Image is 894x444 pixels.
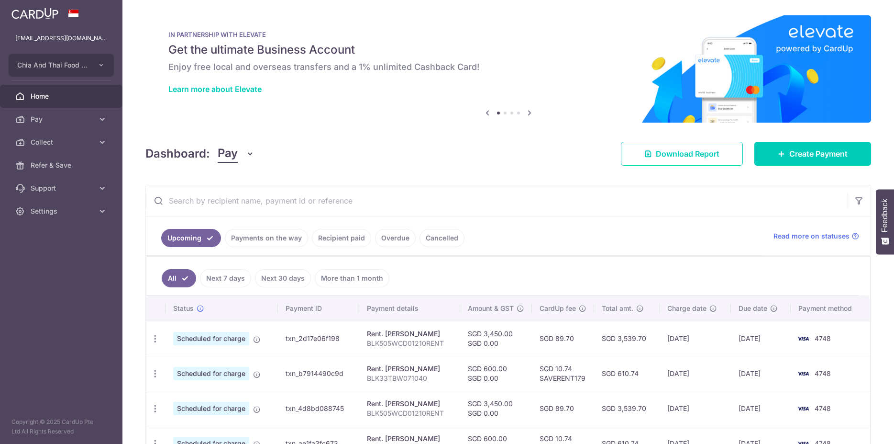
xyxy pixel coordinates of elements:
[367,329,453,339] div: Rent. [PERSON_NAME]
[460,391,532,426] td: SGD 3,450.00 SGD 0.00
[15,34,107,43] p: [EMAIL_ADDRESS][DOMAIN_NAME]
[278,296,359,321] th: Payment ID
[789,148,848,159] span: Create Payment
[876,189,894,254] button: Feedback - Show survey
[656,148,719,159] span: Download Report
[815,404,831,412] span: 4748
[731,391,791,426] td: [DATE]
[367,374,453,383] p: BLK33TBW071040
[532,321,594,356] td: SGD 89.70
[367,409,453,418] p: BLK505WCD01210RENT
[173,367,249,380] span: Scheduled for charge
[773,231,859,241] a: Read more on statuses
[278,391,359,426] td: txn_4d8bd088745
[419,229,464,247] a: Cancelled
[532,356,594,391] td: SGD 10.74 SAVERENT179
[881,199,889,232] span: Feedback
[315,269,389,287] a: More than 1 month
[594,356,660,391] td: SGD 610.74
[225,229,308,247] a: Payments on the way
[168,84,262,94] a: Learn more about Elevate
[594,321,660,356] td: SGD 3,539.70
[815,369,831,377] span: 4748
[532,391,594,426] td: SGD 89.70
[660,321,731,356] td: [DATE]
[31,114,94,124] span: Pay
[168,31,848,38] p: IN PARTNERSHIP WITH ELEVATE
[667,304,706,313] span: Charge date
[173,332,249,345] span: Scheduled for charge
[145,15,871,123] img: Renovation banner
[162,269,196,287] a: All
[145,145,210,162] h4: Dashboard:
[602,304,633,313] span: Total amt.
[359,296,460,321] th: Payment details
[731,321,791,356] td: [DATE]
[17,60,88,70] span: Chia And Thai Food Supplies Pte Ltd
[460,321,532,356] td: SGD 3,450.00 SGD 0.00
[11,8,58,19] img: CardUp
[794,333,813,344] img: Bank Card
[754,142,871,166] a: Create Payment
[594,391,660,426] td: SGD 3,539.70
[31,137,94,147] span: Collect
[173,402,249,415] span: Scheduled for charge
[168,61,848,73] h6: Enjoy free local and overseas transfers and a 1% unlimited Cashback Card!
[367,364,453,374] div: Rent. [PERSON_NAME]
[660,391,731,426] td: [DATE]
[31,160,94,170] span: Refer & Save
[773,231,850,241] span: Read more on statuses
[31,183,94,193] span: Support
[375,229,416,247] a: Overdue
[200,269,251,287] a: Next 7 days
[621,142,743,166] a: Download Report
[367,399,453,409] div: Rent. [PERSON_NAME]
[9,54,114,77] button: Chia And Thai Food Supplies Pte Ltd
[31,91,94,101] span: Home
[312,229,371,247] a: Recipient paid
[146,185,848,216] input: Search by recipient name, payment id or reference
[468,304,514,313] span: Amount & GST
[278,356,359,391] td: txn_b7914490c9d
[168,42,848,57] h5: Get the ultimate Business Account
[460,356,532,391] td: SGD 600.00 SGD 0.00
[161,229,221,247] a: Upcoming
[218,145,238,163] span: Pay
[31,206,94,216] span: Settings
[731,356,791,391] td: [DATE]
[255,269,311,287] a: Next 30 days
[367,434,453,444] div: Rent. [PERSON_NAME]
[791,296,870,321] th: Payment method
[218,145,254,163] button: Pay
[739,304,767,313] span: Due date
[794,403,813,414] img: Bank Card
[540,304,576,313] span: CardUp fee
[815,334,831,342] span: 4748
[278,321,359,356] td: txn_2d17e06f198
[660,356,731,391] td: [DATE]
[794,368,813,379] img: Bank Card
[367,339,453,348] p: BLK505WCD01210RENT
[173,304,194,313] span: Status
